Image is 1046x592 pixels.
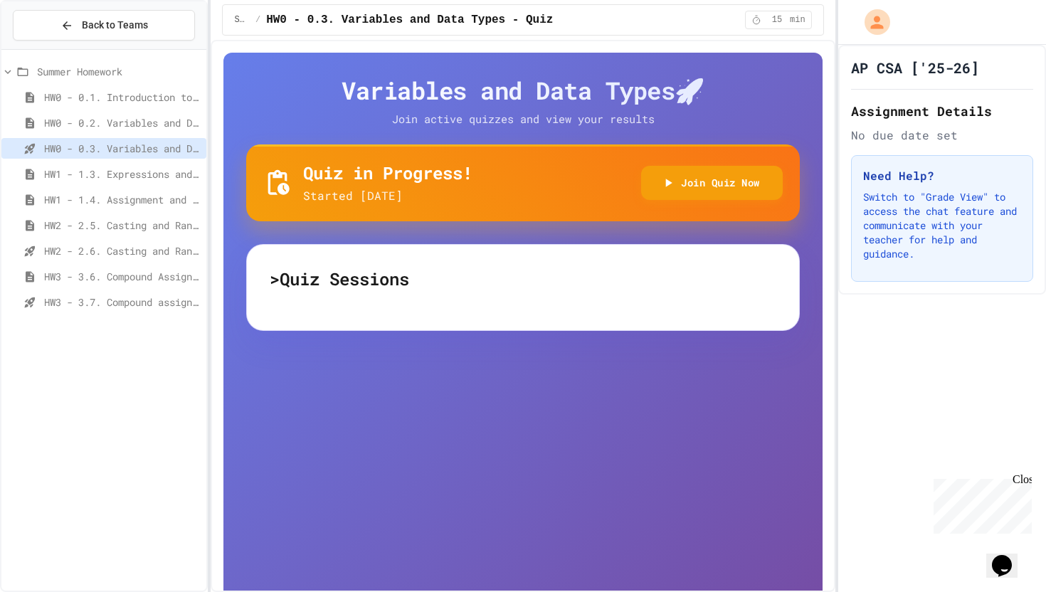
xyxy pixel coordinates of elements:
span: HW3 - 3.7. Compound assignment operators - Quiz [44,295,201,310]
h4: Variables and Data Types 🚀 [246,75,799,105]
p: Switch to "Grade View" to access the chat feature and communicate with your teacher for help and ... [863,190,1021,261]
span: HW2 - 2.6. Casting and Ranges of variables - Quiz [44,243,201,258]
h2: Assignment Details [851,101,1033,121]
span: min [790,14,805,26]
h5: > Quiz Sessions [270,268,776,290]
span: / [255,14,260,26]
h1: AP CSA ['25-26] [851,58,979,78]
span: Summer Homework [37,64,201,79]
div: Chat with us now!Close [6,6,98,90]
span: HW0 - 0.3. Variables and Data Types - Quiz [266,11,553,28]
p: Started [DATE] [303,187,472,204]
span: 15 [766,14,788,26]
span: HW1 - 1.3. Expressions and Output [New] [44,166,201,181]
span: Back to Teams [82,18,148,33]
h5: Quiz in Progress! [303,162,472,184]
span: HW0 - 0.1. Introduction to Algorithms, Programming, and Compilers [44,90,201,105]
button: Back to Teams [13,10,195,41]
span: Summer Homework [234,14,250,26]
span: HW2 - 2.5. Casting and Ranges of Values [44,218,201,233]
iframe: chat widget [928,473,1032,534]
span: HW1 - 1.4. Assignment and Input [44,192,201,207]
span: HW3 - 3.6. Compound Assignment Operators [44,269,201,284]
iframe: chat widget [986,535,1032,578]
h3: Need Help? [863,167,1021,184]
div: No due date set [851,127,1033,144]
div: My Account [850,6,894,38]
span: HW0 - 0.3. Variables and Data Types - Quiz [44,141,201,156]
p: Join active quizzes and view your results [363,111,683,127]
span: HW0 - 0.2. Variables and Data Types [44,115,201,130]
button: Join Quiz Now [641,166,783,201]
